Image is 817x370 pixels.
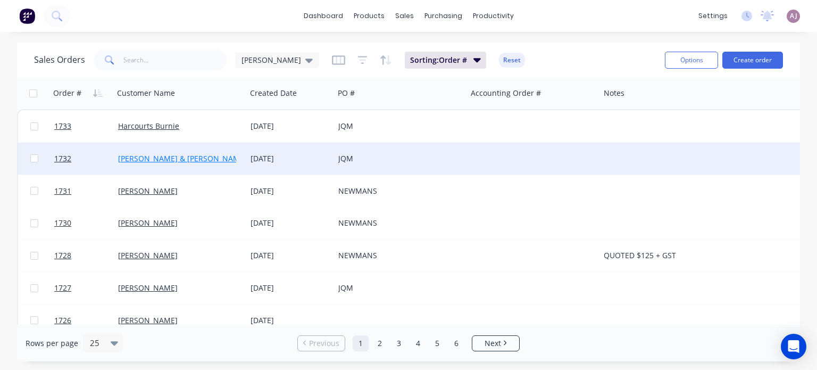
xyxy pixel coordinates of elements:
[468,8,519,24] div: productivity
[309,338,339,349] span: Previous
[54,218,71,228] span: 1730
[338,121,456,131] div: JQM
[405,52,486,69] button: Sorting:Order #
[34,55,85,65] h1: Sales Orders
[372,335,388,351] a: Page 2
[790,11,797,21] span: AJ
[348,8,390,24] div: products
[54,143,118,175] a: 1732
[485,338,501,349] span: Next
[410,335,426,351] a: Page 4
[54,250,71,261] span: 1728
[604,88,624,98] div: Notes
[118,315,178,325] a: [PERSON_NAME]
[338,88,355,98] div: PO #
[338,283,456,293] div: JQM
[54,153,71,164] span: 1732
[338,186,456,196] div: NEWMANS
[391,335,407,351] a: Page 3
[54,121,71,131] span: 1733
[338,153,456,164] div: JQM
[251,250,330,261] div: [DATE]
[298,8,348,24] a: dashboard
[241,54,301,65] span: [PERSON_NAME]
[118,153,247,163] a: [PERSON_NAME] & [PERSON_NAME]
[54,240,118,272] a: 1728
[250,88,297,98] div: Created Date
[118,283,178,293] a: [PERSON_NAME]
[251,186,330,196] div: [DATE]
[472,338,519,349] a: Next page
[54,283,71,293] span: 1727
[293,335,524,351] ul: Pagination
[665,52,718,69] button: Options
[471,88,541,98] div: Accounting Order #
[54,315,71,326] span: 1726
[448,335,464,351] a: Page 6
[419,8,468,24] div: purchasing
[118,218,178,228] a: [PERSON_NAME]
[353,335,369,351] a: Page 1 is your current page
[251,218,330,228] div: [DATE]
[499,53,525,68] button: Reset
[604,250,797,261] div: QUOTED $125 + GST
[117,88,175,98] div: Customer Name
[781,334,806,359] div: Open Intercom Messenger
[693,8,733,24] div: settings
[338,218,456,228] div: NEWMANS
[54,207,118,239] a: 1730
[54,175,118,207] a: 1731
[123,50,227,71] input: Search...
[19,8,35,24] img: Factory
[410,55,467,65] span: Sorting: Order #
[54,272,118,304] a: 1727
[26,338,78,349] span: Rows per page
[429,335,445,351] a: Page 5
[722,52,783,69] button: Create order
[251,153,330,164] div: [DATE]
[54,186,71,196] span: 1731
[54,305,118,336] a: 1726
[53,88,81,98] div: Order #
[118,121,179,131] a: Harcourts Burnie
[390,8,419,24] div: sales
[298,338,345,349] a: Previous page
[251,121,330,131] div: [DATE]
[54,110,118,142] a: 1733
[251,283,330,293] div: [DATE]
[338,250,456,261] div: NEWMANS
[118,250,178,260] a: [PERSON_NAME]
[118,186,178,196] a: [PERSON_NAME]
[251,315,330,326] div: [DATE]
